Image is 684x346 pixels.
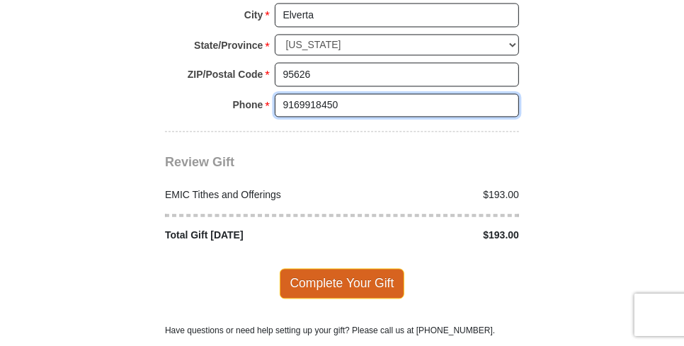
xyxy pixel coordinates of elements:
[244,5,263,25] strong: City
[188,64,263,84] strong: ZIP/Postal Code
[194,35,263,55] strong: State/Province
[342,228,527,243] div: $193.00
[165,324,519,337] p: Have questions or need help setting up your gift? Please call us at [PHONE_NUMBER].
[165,155,234,169] span: Review Gift
[280,268,405,298] span: Complete Your Gift
[158,188,343,202] div: EMIC Tithes and Offerings
[233,95,263,115] strong: Phone
[158,228,343,243] div: Total Gift [DATE]
[342,188,527,202] div: $193.00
